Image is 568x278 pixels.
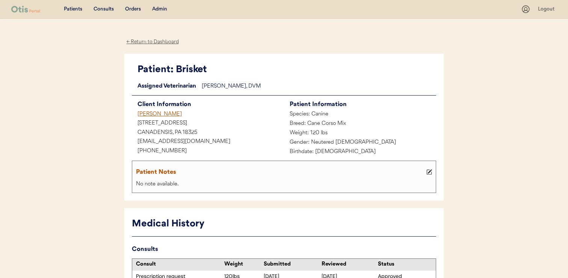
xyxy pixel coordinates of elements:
div: Admin [152,6,167,13]
div: ← Return to Dashboard [124,38,181,46]
div: No note available. [134,180,434,189]
div: Status [378,261,432,268]
div: [EMAIL_ADDRESS][DOMAIN_NAME] [132,137,284,147]
div: Species: Canine [284,110,436,119]
div: Birthdate: [DEMOGRAPHIC_DATA] [284,147,436,157]
div: Consults [94,6,114,13]
div: Medical History [132,217,436,231]
div: Weight: 120 lbs [284,129,436,138]
div: Weight [224,261,262,268]
div: [PHONE_NUMBER] [132,147,284,156]
div: Patient Information [290,99,436,110]
div: Assigned Veterinarian [132,82,202,91]
div: Client Information [137,99,284,110]
div: Consults [132,244,436,255]
div: Gender: Neutered [DEMOGRAPHIC_DATA] [284,138,436,147]
div: Patient Notes [136,167,424,178]
div: Logout [538,6,557,13]
div: Patients [64,6,82,13]
div: [STREET_ADDRESS] [132,119,284,128]
div: [PERSON_NAME] [132,110,284,119]
div: Reviewed [322,261,376,268]
div: Breed: Cane Corso Mix [284,119,436,129]
div: Orders [125,6,141,13]
div: Patient: Brisket [137,63,436,77]
div: Submitted [264,261,318,268]
div: CANADENSIS, PA 18325 [132,128,284,138]
div: Consult [136,261,221,268]
div: [PERSON_NAME], DVM [202,82,436,91]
